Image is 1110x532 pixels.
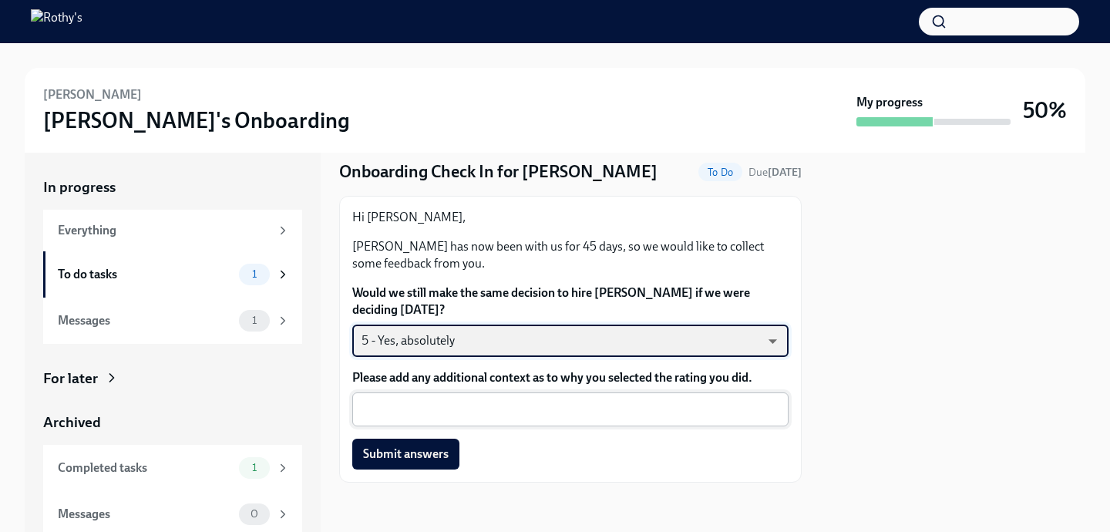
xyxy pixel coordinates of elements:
a: Archived [43,412,302,433]
span: Submit answers [363,446,449,462]
h3: 50% [1023,96,1067,124]
label: Would we still make the same decision to hire [PERSON_NAME] if we were deciding [DATE]? [352,285,789,318]
span: Due [748,166,802,179]
span: 1 [243,315,266,326]
p: Hi [PERSON_NAME], [352,209,789,226]
a: For later [43,369,302,389]
a: Completed tasks1 [43,445,302,491]
a: Messages1 [43,298,302,344]
div: Messages [58,312,233,329]
span: 0 [241,508,267,520]
span: 1 [243,268,266,280]
span: To Do [698,167,742,178]
div: For later [43,369,98,389]
strong: My progress [856,94,923,111]
p: [PERSON_NAME] has now been with us for 45 days, so we would like to collect some feedback from you. [352,238,789,272]
strong: [DATE] [768,166,802,179]
div: 5 - Yes, absolutely [352,325,789,357]
button: Submit answers [352,439,459,470]
a: Everything [43,210,302,251]
h4: Onboarding Check In for [PERSON_NAME] [339,160,658,184]
div: To do tasks [58,266,233,283]
div: Completed tasks [58,460,233,476]
label: Please add any additional context as to why you selected the rating you did. [352,369,789,386]
a: In progress [43,177,302,197]
h6: [PERSON_NAME] [43,86,142,103]
span: October 2nd, 2025 09:00 [748,165,802,180]
div: Messages [58,506,233,523]
span: 1 [243,462,266,473]
a: To do tasks1 [43,251,302,298]
h3: [PERSON_NAME]'s Onboarding [43,106,350,134]
div: Everything [58,222,270,239]
img: Rothy's [31,9,82,34]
